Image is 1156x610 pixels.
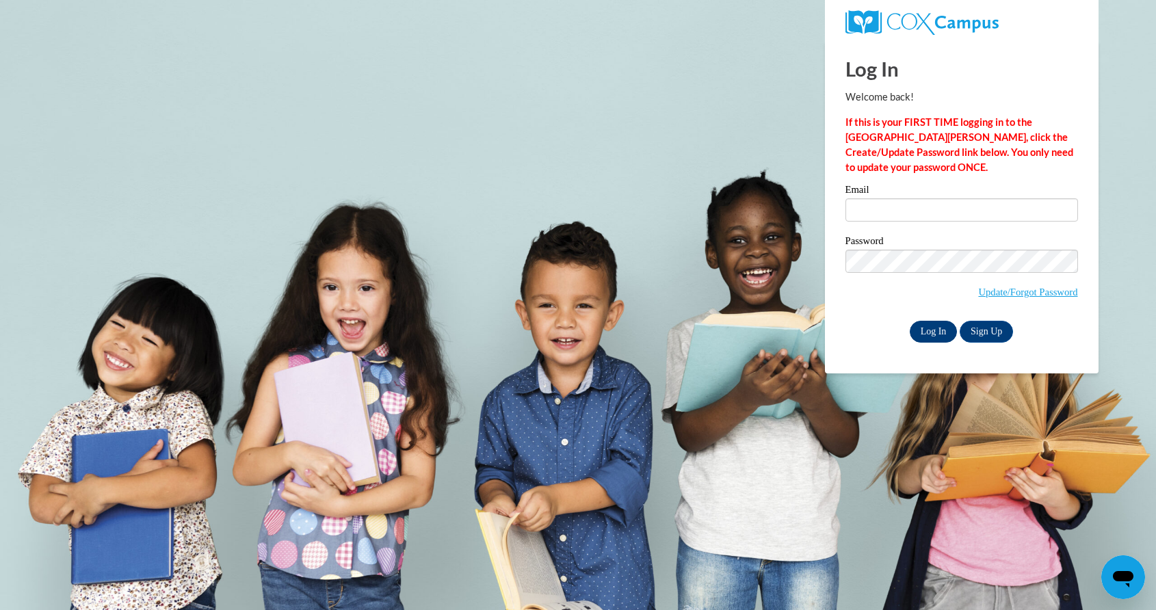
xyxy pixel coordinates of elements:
img: COX Campus [845,10,999,35]
label: Password [845,236,1078,250]
iframe: Button to launch messaging window [1101,555,1145,599]
label: Email [845,185,1078,198]
p: Welcome back! [845,90,1078,105]
a: COX Campus [845,10,1078,35]
a: Update/Forgot Password [978,287,1077,297]
strong: If this is your FIRST TIME logging in to the [GEOGRAPHIC_DATA][PERSON_NAME], click the Create/Upd... [845,116,1073,173]
input: Log In [910,321,958,343]
a: Sign Up [960,321,1013,343]
h1: Log In [845,55,1078,83]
